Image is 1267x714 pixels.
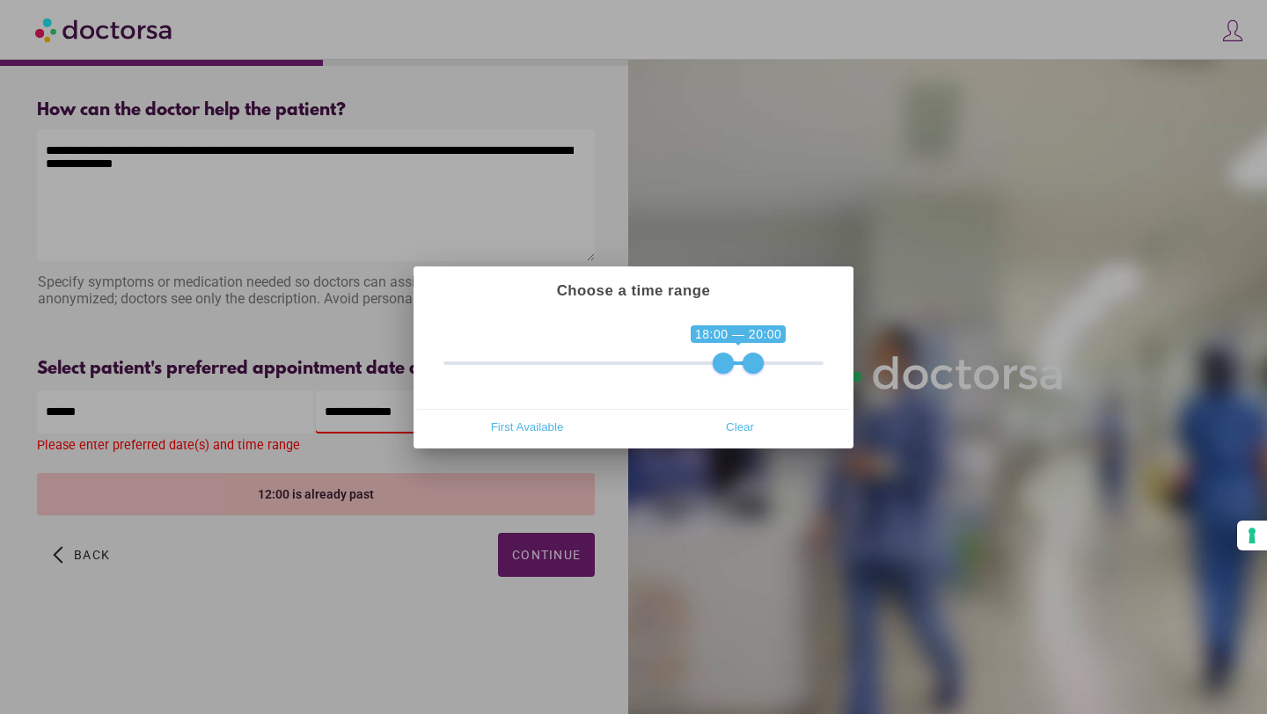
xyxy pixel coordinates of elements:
span: Clear [639,414,841,441]
span: 18:00 — 20:00 [691,325,786,343]
strong: Choose a time range [557,282,711,299]
button: Your consent preferences for tracking technologies [1237,521,1267,550]
button: First Available [421,413,633,441]
button: Clear [633,413,846,441]
span: First Available [426,414,628,441]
